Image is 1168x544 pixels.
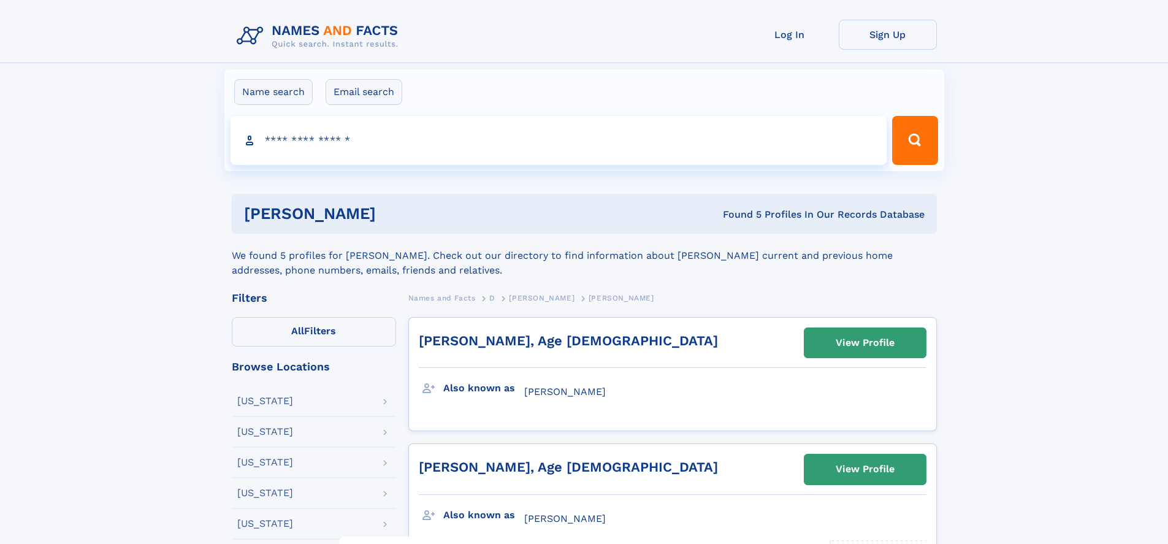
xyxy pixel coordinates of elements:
[741,20,839,50] a: Log In
[237,427,293,437] div: [US_STATE]
[524,513,606,524] span: [PERSON_NAME]
[549,208,925,221] div: Found 5 Profiles In Our Records Database
[232,317,396,347] label: Filters
[326,79,402,105] label: Email search
[232,234,937,278] div: We found 5 profiles for [PERSON_NAME]. Check out our directory to find information about [PERSON_...
[836,455,895,483] div: View Profile
[839,20,937,50] a: Sign Up
[237,396,293,406] div: [US_STATE]
[237,519,293,529] div: [US_STATE]
[489,294,495,302] span: D
[232,20,408,53] img: Logo Names and Facts
[836,329,895,357] div: View Profile
[589,294,654,302] span: [PERSON_NAME]
[419,459,718,475] a: [PERSON_NAME], Age [DEMOGRAPHIC_DATA]
[804,454,926,484] a: View Profile
[892,116,937,165] button: Search Button
[237,458,293,467] div: [US_STATE]
[232,293,396,304] div: Filters
[231,116,887,165] input: search input
[443,505,524,526] h3: Also known as
[291,325,304,337] span: All
[489,290,495,305] a: D
[408,290,476,305] a: Names and Facts
[232,361,396,372] div: Browse Locations
[419,333,718,348] a: [PERSON_NAME], Age [DEMOGRAPHIC_DATA]
[237,488,293,498] div: [US_STATE]
[509,294,574,302] span: [PERSON_NAME]
[443,378,524,399] h3: Also known as
[804,328,926,358] a: View Profile
[234,79,313,105] label: Name search
[524,386,606,397] span: [PERSON_NAME]
[509,290,574,305] a: [PERSON_NAME]
[244,206,549,221] h1: [PERSON_NAME]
